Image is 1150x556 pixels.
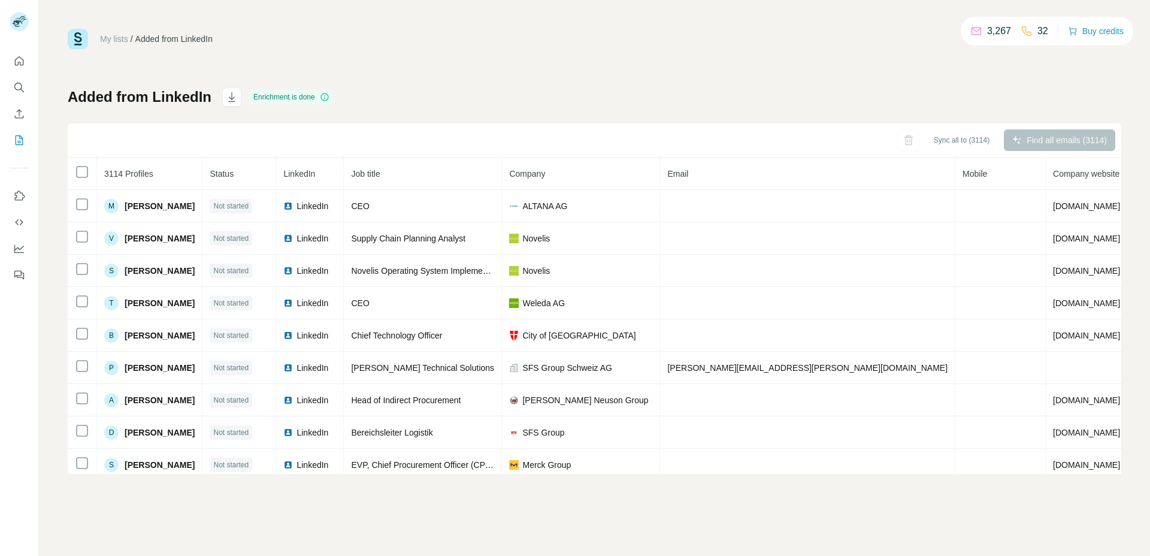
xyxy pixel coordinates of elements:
[283,201,293,211] img: LinkedIn logo
[1053,460,1120,470] span: [DOMAIN_NAME]
[1053,201,1120,211] span: [DOMAIN_NAME]
[104,264,119,278] div: S
[934,135,989,146] span: Sync all to (3114)
[104,393,119,407] div: A
[1053,266,1120,276] span: [DOMAIN_NAME]
[213,265,249,276] span: Not started
[351,169,380,179] span: Job title
[509,234,519,243] img: company-logo
[522,330,635,342] span: City of [GEOGRAPHIC_DATA]
[213,362,249,373] span: Not started
[1053,395,1120,405] span: [DOMAIN_NAME]
[296,330,328,342] span: LinkedIn
[283,331,293,340] img: LinkedIn logo
[522,265,550,277] span: Novelis
[104,425,119,440] div: D
[509,428,519,437] img: company-logo
[509,298,519,308] img: company-logo
[296,297,328,309] span: LinkedIn
[10,264,29,286] button: Feedback
[104,361,119,375] div: P
[10,238,29,259] button: Dashboard
[213,201,249,211] span: Not started
[104,199,119,213] div: M
[104,231,119,246] div: V
[135,33,213,45] div: Added from LinkedIn
[125,330,195,342] span: [PERSON_NAME]
[522,232,550,244] span: Novelis
[1053,234,1120,243] span: [DOMAIN_NAME]
[104,328,119,343] div: B
[68,87,211,107] h1: Added from LinkedIn
[1053,331,1120,340] span: [DOMAIN_NAME]
[1037,24,1048,38] p: 32
[283,460,293,470] img: LinkedIn logo
[104,458,119,472] div: S
[10,211,29,233] button: Use Surfe API
[10,129,29,151] button: My lists
[213,460,249,470] span: Not started
[351,331,442,340] span: Chief Technology Officer
[522,459,571,471] span: Merck Group
[296,362,328,374] span: LinkedIn
[125,297,195,309] span: [PERSON_NAME]
[296,200,328,212] span: LinkedIn
[104,296,119,310] div: T
[250,90,333,104] div: Enrichment is done
[296,427,328,439] span: LinkedIn
[131,33,133,45] li: /
[351,201,369,211] span: CEO
[963,169,987,179] span: Mobile
[283,234,293,243] img: LinkedIn logo
[10,103,29,125] button: Enrich CSV
[1053,298,1120,308] span: [DOMAIN_NAME]
[213,330,249,341] span: Not started
[125,362,195,374] span: [PERSON_NAME]
[283,169,315,179] span: LinkedIn
[522,200,567,212] span: ALTANA AG
[1068,23,1124,40] button: Buy credits
[522,362,612,374] span: SFS Group Schweiz AG
[351,460,494,470] span: EVP, Chief Procurement Officer (CPO)
[283,363,293,373] img: LinkedIn logo
[1053,169,1119,179] span: Company website
[522,297,565,309] span: Weleda AG
[210,169,234,179] span: Status
[987,24,1011,38] p: 3,267
[509,201,519,211] img: company-logo
[522,427,564,439] span: SFS Group
[667,169,688,179] span: Email
[10,185,29,207] button: Use Surfe on LinkedIn
[351,266,592,276] span: Novelis Operating System Implementer ([GEOGRAPHIC_DATA])
[68,29,88,49] img: Surfe Logo
[351,363,494,373] span: [PERSON_NAME] Technical Solutions
[351,234,465,243] span: Supply Chain Planning Analyst
[283,266,293,276] img: LinkedIn logo
[213,427,249,438] span: Not started
[351,395,461,405] span: Head of Indirect Procurement
[351,428,432,437] span: Bereichsleiter Logistik
[509,460,519,470] img: company-logo
[125,427,195,439] span: [PERSON_NAME]
[125,232,195,244] span: [PERSON_NAME]
[925,131,998,149] button: Sync all to (3114)
[283,298,293,308] img: LinkedIn logo
[283,428,293,437] img: LinkedIn logo
[100,34,128,44] a: My lists
[125,200,195,212] span: [PERSON_NAME]
[213,233,249,244] span: Not started
[351,298,369,308] span: CEO
[125,459,195,471] span: [PERSON_NAME]
[509,331,519,340] img: company-logo
[1053,428,1120,437] span: [DOMAIN_NAME]
[10,77,29,98] button: Search
[509,169,545,179] span: Company
[125,265,195,277] span: [PERSON_NAME]
[104,169,153,179] span: 3114 Profiles
[522,394,648,406] span: [PERSON_NAME] Neuson Group
[509,395,519,405] img: company-logo
[125,394,195,406] span: [PERSON_NAME]
[213,298,249,309] span: Not started
[296,394,328,406] span: LinkedIn
[667,363,948,373] span: [PERSON_NAME][EMAIL_ADDRESS][PERSON_NAME][DOMAIN_NAME]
